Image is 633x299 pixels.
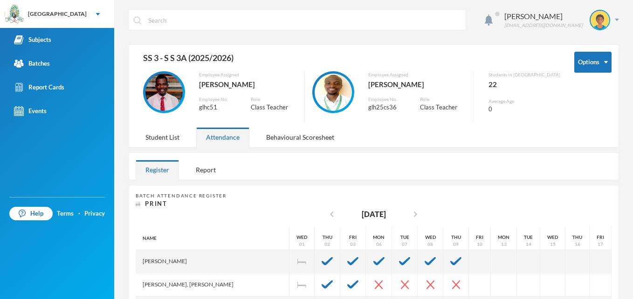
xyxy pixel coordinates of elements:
[591,11,609,29] img: STUDENT
[251,103,297,112] div: Class Teacher
[425,234,436,241] div: Wed
[14,82,64,92] div: Report Cards
[489,105,560,114] div: 0
[400,234,409,241] div: Tue
[410,209,421,220] i: chevron_right
[498,234,509,241] div: Mon
[199,78,297,90] div: [PERSON_NAME]
[550,241,556,248] div: 15
[489,78,560,90] div: 22
[136,250,289,273] div: [PERSON_NAME]
[5,5,24,24] img: logo
[199,71,297,78] div: Employee Assigned
[477,241,482,248] div: 10
[323,234,332,241] div: Thu
[14,35,51,45] div: Subjects
[256,127,344,147] div: Behavioural Scoresheet
[427,241,433,248] div: 08
[136,160,179,180] div: Register
[402,241,407,248] div: 07
[136,273,289,297] div: [PERSON_NAME], [PERSON_NAME]
[451,234,461,241] div: Thu
[376,241,382,248] div: 06
[368,71,467,78] div: Employee Assigned
[199,96,237,103] div: Employee No.
[524,234,533,241] div: Tue
[526,241,531,248] div: 14
[598,241,603,248] div: 17
[315,74,352,111] img: EMPLOYEE
[368,78,467,90] div: [PERSON_NAME]
[9,207,53,221] a: Help
[453,241,459,248] div: 09
[373,234,385,241] div: Mon
[84,209,105,218] a: Privacy
[251,96,297,103] div: Role
[136,127,189,147] div: Student List
[489,98,560,105] div: Average Age
[136,227,289,250] div: Name
[28,10,87,18] div: [GEOGRAPHIC_DATA]
[196,127,249,147] div: Attendance
[575,241,580,248] div: 16
[186,160,226,180] div: Report
[78,209,80,218] div: ·
[368,103,406,112] div: glh25cs36
[299,241,305,248] div: 01
[504,11,583,22] div: [PERSON_NAME]
[574,52,612,73] button: Options
[289,273,315,297] div: Independence Day
[350,241,356,248] div: 03
[504,22,583,29] div: [EMAIL_ADDRESS][DOMAIN_NAME]
[133,16,142,25] img: search
[145,74,183,111] img: EMPLOYEE
[572,234,582,241] div: Thu
[57,209,74,218] a: Terms
[476,234,483,241] div: Fri
[420,96,466,103] div: Role
[368,96,406,103] div: Employee No.
[145,200,167,207] span: Print
[362,209,386,220] div: [DATE]
[489,71,560,78] div: Students in [GEOGRAPHIC_DATA]
[597,234,604,241] div: Fri
[147,10,461,31] input: Search
[420,103,466,112] div: Class Teacher
[324,241,330,248] div: 02
[296,234,307,241] div: Wed
[289,250,315,273] div: Independence Day
[349,234,357,241] div: Fri
[501,241,507,248] div: 13
[326,209,337,220] i: chevron_left
[14,59,50,68] div: Batches
[136,52,560,71] div: SS 3 - S S 3A (2025/2026)
[199,103,237,112] div: glhc51
[547,234,558,241] div: Wed
[14,106,47,116] div: Events
[136,193,227,198] span: Batch Attendance Register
